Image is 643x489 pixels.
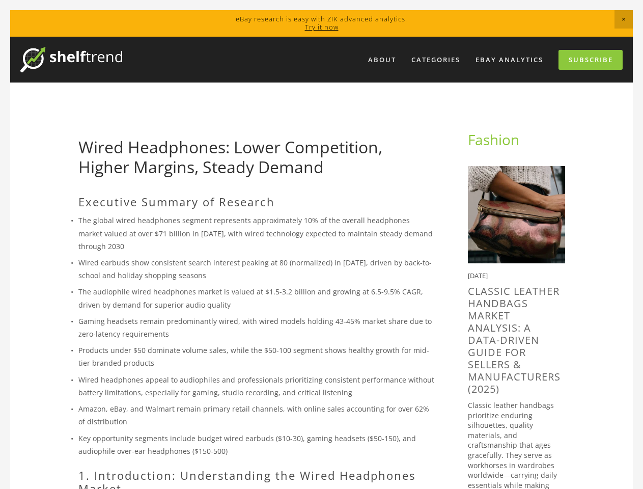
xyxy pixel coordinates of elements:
[78,402,435,428] p: Amazon, eBay, and Walmart remain primary retail channels, with online sales accounting for over 6...
[305,22,339,32] a: Try it now
[20,47,122,72] img: ShelfTrend
[405,51,467,68] div: Categories
[78,214,435,253] p: The global wired headphones segment represents approximately 10% of the overall headphones market...
[361,51,403,68] a: About
[78,136,382,177] a: Wired Headphones: Lower Competition, Higher Margins, Steady Demand
[78,256,435,282] p: Wired earbuds show consistent search interest peaking at 80 (normalized) in [DATE], driven by bac...
[558,50,623,70] a: Subscribe
[78,315,435,340] p: Gaming headsets remain predominantly wired, with wired models holding 43-45% market share due to ...
[78,432,435,457] p: Key opportunity segments include budget wired earbuds ($10-30), gaming headsets ($50-150), and au...
[468,271,488,280] time: [DATE]
[468,166,565,263] img: Classic Leather Handbags Market Analysis: A Data-Driven Guide for Sellers &amp; Manufacturers (2025)
[78,195,435,208] h2: Executive Summary of Research
[614,10,633,29] span: Close Announcement
[469,51,550,68] a: eBay Analytics
[468,284,561,396] a: Classic Leather Handbags Market Analysis: A Data-Driven Guide for Sellers & Manufacturers (2025)
[78,373,435,399] p: Wired headphones appeal to audiophiles and professionals prioritizing consistent performance with...
[468,130,519,149] a: Fashion
[78,285,435,311] p: The audiophile wired headphones market is valued at $1.5-3.2 billion and growing at 6.5-9.5% CAGR...
[78,344,435,369] p: Products under $50 dominate volume sales, while the $50-100 segment shows healthy growth for mid-...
